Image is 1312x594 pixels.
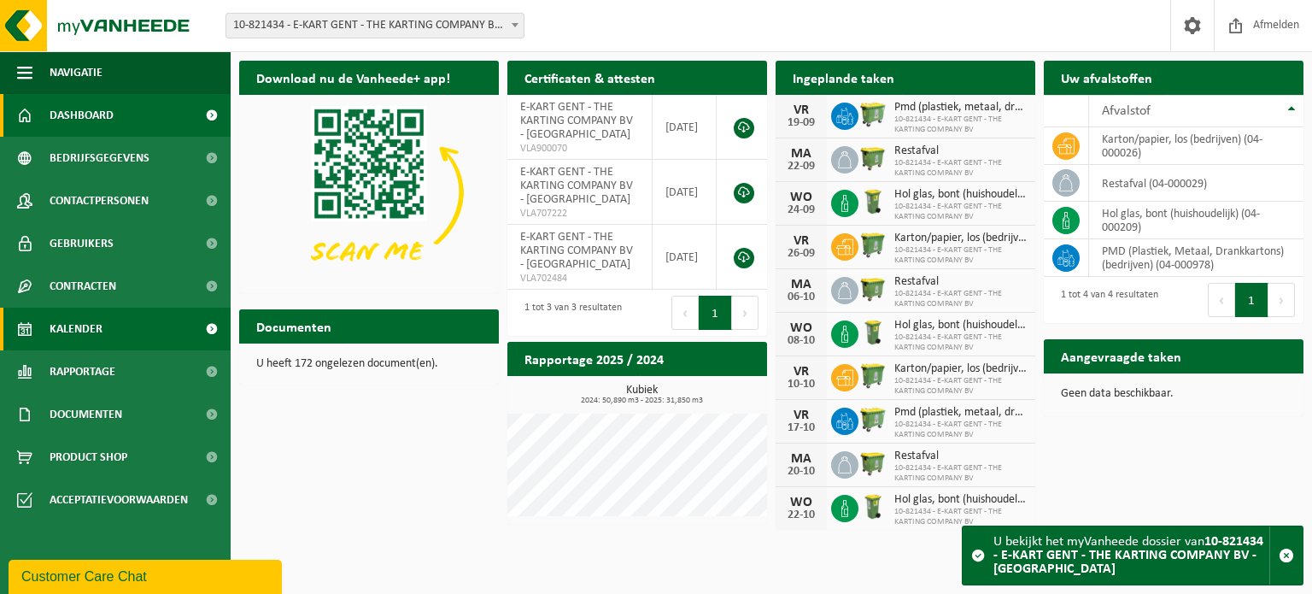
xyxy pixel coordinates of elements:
div: WO [784,321,818,335]
h2: Aangevraagde taken [1044,339,1198,373]
span: Afvalstof [1102,104,1151,118]
span: 2024: 50,890 m3 - 2025: 31,850 m3 [516,397,767,405]
div: VR [784,103,818,117]
span: E-KART GENT - THE KARTING COMPANY BV - [GEOGRAPHIC_DATA] [520,101,633,141]
img: WB-0140-HPE-GN-50 [858,318,887,347]
button: Previous [671,296,699,330]
h2: Documenten [239,309,348,343]
img: WB-1100-HPE-GN-51 [858,449,887,478]
div: 1 tot 4 van 4 resultaten [1052,281,1158,319]
div: 17-10 [784,422,818,434]
span: 10-821434 - E-KART GENT - THE KARTING COMPANY BV [894,507,1027,527]
p: Geen data beschikbaar. [1061,388,1286,400]
img: WB-0770-HPE-GN-50 [858,231,887,260]
td: hol glas, bont (huishoudelijk) (04-000209) [1089,202,1303,239]
button: Next [1268,283,1295,317]
span: 10-821434 - E-KART GENT - THE KARTING COMPANY BV [894,158,1027,179]
span: 10-821434 - E-KART GENT - THE KARTING COMPANY BV [894,463,1027,484]
h3: Kubiek [516,385,767,405]
span: Contracten [50,265,116,308]
span: VLA707222 [520,207,639,221]
span: 10-821434 - E-KART GENT - THE KARTING COMPANY BV [894,115,1027,135]
h2: Ingeplande taken [776,61,911,94]
div: MA [784,452,818,466]
div: 08-10 [784,335,818,347]
span: 10-821434 - E-KART GENT - THE KARTING COMPANY BV [894,202,1027,222]
div: MA [784,147,818,161]
img: WB-0140-HPE-GN-50 [858,187,887,216]
td: [DATE] [653,160,717,225]
span: Pmd (plastiek, metaal, drankkartons) (bedrijven) [894,101,1027,115]
img: WB-0660-HPE-GN-50 [858,100,887,129]
span: Hol glas, bont (huishoudelijk) [894,493,1027,507]
span: Gebruikers [50,222,114,265]
span: Product Shop [50,436,127,479]
button: Next [732,296,758,330]
span: 10-821434 - E-KART GENT - THE KARTING COMPANY BV - GENT [226,14,524,38]
h2: Certificaten & attesten [507,61,672,94]
div: VR [784,365,818,379]
div: 26-09 [784,248,818,260]
td: [DATE] [653,225,717,290]
td: PMD (Plastiek, Metaal, Drankkartons) (bedrijven) (04-000978) [1089,239,1303,277]
span: Pmd (plastiek, metaal, drankkartons) (bedrijven) [894,406,1027,420]
div: 06-10 [784,291,818,303]
div: 10-10 [784,379,818,391]
td: [DATE] [653,95,717,160]
button: Previous [1208,283,1235,317]
button: 1 [1235,283,1268,317]
h2: Rapportage 2025 / 2024 [507,342,681,375]
img: WB-1100-HPE-GN-51 [858,144,887,173]
div: 22-09 [784,161,818,173]
td: restafval (04-000029) [1089,165,1303,202]
h2: Download nu de Vanheede+ app! [239,61,467,94]
div: WO [784,191,818,204]
div: 19-09 [784,117,818,129]
span: Acceptatievoorwaarden [50,479,188,521]
span: Documenten [50,393,122,436]
span: VLA900070 [520,142,639,156]
span: Contactpersonen [50,179,149,222]
img: Download de VHEPlus App [239,95,499,290]
td: karton/papier, los (bedrijven) (04-000026) [1089,127,1303,165]
span: Bedrijfsgegevens [50,137,149,179]
h2: Uw afvalstoffen [1044,61,1169,94]
p: U heeft 172 ongelezen document(en). [256,358,482,370]
span: 10-821434 - E-KART GENT - THE KARTING COMPANY BV [894,420,1027,440]
span: Navigatie [50,51,102,94]
span: Restafval [894,450,1027,463]
img: WB-1100-HPE-GN-51 [858,274,887,303]
strong: 10-821434 - E-KART GENT - THE KARTING COMPANY BV - [GEOGRAPHIC_DATA] [993,535,1263,576]
span: Hol glas, bont (huishoudelijk) [894,319,1027,332]
div: MA [784,278,818,291]
span: 10-821434 - E-KART GENT - THE KARTING COMPANY BV [894,289,1027,309]
div: 20-10 [784,466,818,478]
span: VLA702484 [520,272,639,285]
span: Karton/papier, los (bedrijven) [894,362,1027,376]
span: Restafval [894,275,1027,289]
iframe: chat widget [9,556,285,594]
span: Dashboard [50,94,114,137]
img: WB-0770-HPE-GN-50 [858,362,887,391]
div: 22-10 [784,509,818,521]
div: VR [784,234,818,248]
img: WB-0660-HPE-GN-50 [858,405,887,434]
span: 10-821434 - E-KART GENT - THE KARTING COMPANY BV [894,245,1027,266]
span: E-KART GENT - THE KARTING COMPANY BV - [GEOGRAPHIC_DATA] [520,231,633,271]
div: 24-09 [784,204,818,216]
div: U bekijkt het myVanheede dossier van [993,526,1269,585]
img: WB-0140-HPE-GN-50 [858,492,887,521]
a: Bekijk rapportage [640,375,765,409]
span: Karton/papier, los (bedrijven) [894,232,1027,245]
span: 10-821434 - E-KART GENT - THE KARTING COMPANY BV [894,376,1027,397]
span: Hol glas, bont (huishoudelijk) [894,188,1027,202]
button: 1 [699,296,732,330]
div: WO [784,496,818,509]
div: 1 tot 3 van 3 resultaten [516,294,622,332]
div: VR [784,409,818,422]
span: Kalender [50,308,102,350]
span: Rapportage [50,350,115,393]
span: 10-821434 - E-KART GENT - THE KARTING COMPANY BV - GENT [225,13,524,38]
span: 10-821434 - E-KART GENT - THE KARTING COMPANY BV [894,332,1027,353]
